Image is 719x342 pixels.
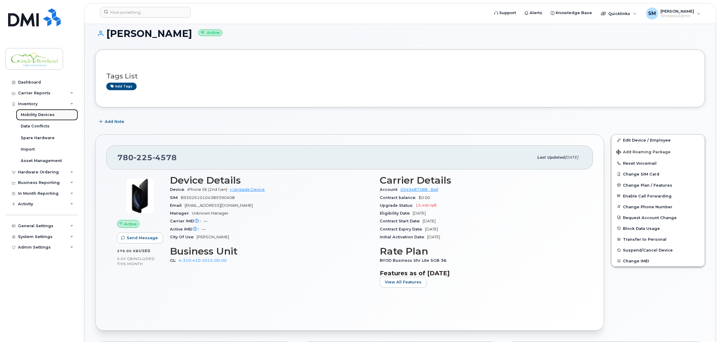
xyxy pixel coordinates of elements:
span: Support [499,10,516,16]
span: [DATE] [425,227,438,231]
span: 5.00 GB [117,257,133,261]
span: Manager [170,211,192,215]
span: Upgrade Status [380,203,415,208]
span: Active [124,221,137,227]
span: Suspend/Cancel Device [623,248,673,252]
span: Eligibility Date [380,211,413,215]
button: Change SIM Card [612,169,705,179]
button: Transfer to Personal [612,234,705,245]
span: Change Plan / Features [623,183,672,187]
div: Steven Mercer [642,8,705,20]
span: 780 [117,153,177,162]
span: Carrier IMEI [170,219,204,223]
span: 276.00 KB [117,249,139,253]
span: included this month [117,256,155,266]
button: View All Features [380,277,427,288]
button: Send Message [117,233,163,243]
span: 4578 [153,153,177,162]
span: [DATE] [427,235,440,239]
span: Quicklinks [608,11,630,16]
a: Alerts [520,7,546,19]
button: Suspend/Cancel Device [612,245,705,255]
button: Enable Call Forwarding [612,191,705,201]
button: Block Data Usage [612,223,705,234]
span: Last updated [537,155,565,160]
span: used [139,249,151,253]
span: SIM [170,195,181,200]
h3: Features as of [DATE] [380,270,582,277]
span: View All Features [385,279,421,285]
span: Account [380,187,400,192]
a: Support [490,7,520,19]
span: GL [170,258,179,263]
span: Enable Call Forwarding [623,194,672,198]
button: Reset Voicemail [612,158,705,169]
span: Initial Activation Date [380,235,427,239]
h3: Tags List [106,72,694,80]
span: Add Note [105,119,124,124]
span: Email [170,203,185,208]
a: + Upgrade Device [230,187,265,192]
span: SM [648,10,656,17]
span: Unknown Manager [192,211,228,215]
span: $0.00 [418,195,430,200]
span: [DATE] [565,155,578,160]
button: Request Account Change [612,212,705,223]
span: Contract balance [380,195,418,200]
span: 89302610104389390408 [181,195,235,200]
a: Knowledge Base [546,7,596,19]
h3: Carrier Details [380,175,582,186]
span: BYOD Business Shr Lite 5GB 36 [380,258,449,263]
a: 0549487588 - Bell [400,187,438,192]
span: Alerts [530,10,542,16]
button: Change IMEI [612,255,705,266]
span: Device [170,187,187,192]
span: [EMAIL_ADDRESS][DOMAIN_NAME] [185,203,253,208]
button: Add Roaming Package [612,145,705,158]
span: City Of Use [170,235,197,239]
input: Find something... [100,7,191,18]
a: Edit Device / Employee [612,135,705,145]
button: Add Note [95,116,129,127]
span: Contract Expiry Date [380,227,425,231]
button: Change Plan / Features [612,180,705,191]
div: Quicklinks [597,8,641,20]
span: [PERSON_NAME] [660,9,694,14]
span: Wireless Admin [660,14,694,18]
span: [DATE] [413,211,426,215]
button: Change Phone Number [612,201,705,212]
span: [PERSON_NAME] [197,235,229,239]
span: Contract Start Date [380,219,423,223]
span: — [204,219,207,223]
span: — [202,227,206,231]
span: iPhone SE (2nd Gen) [187,187,227,192]
a: Add tags [106,83,137,90]
h1: [PERSON_NAME] [95,28,705,39]
span: 15 mth left [415,203,437,208]
h3: Device Details [170,175,373,186]
span: [DATE] [423,219,436,223]
span: Knowledge Base [556,10,592,16]
span: 225 [134,153,153,162]
h3: Business Unit [170,246,373,257]
span: Active IMEI [170,227,202,231]
a: 4-310-410-2015-00-00 [179,258,227,263]
span: Add Roaming Package [616,150,671,155]
h3: Rate Plan [380,246,582,257]
span: Send Message [127,235,158,241]
img: image20231002-3703462-1mz9tax.jpeg [122,178,158,214]
small: Active [198,29,222,36]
